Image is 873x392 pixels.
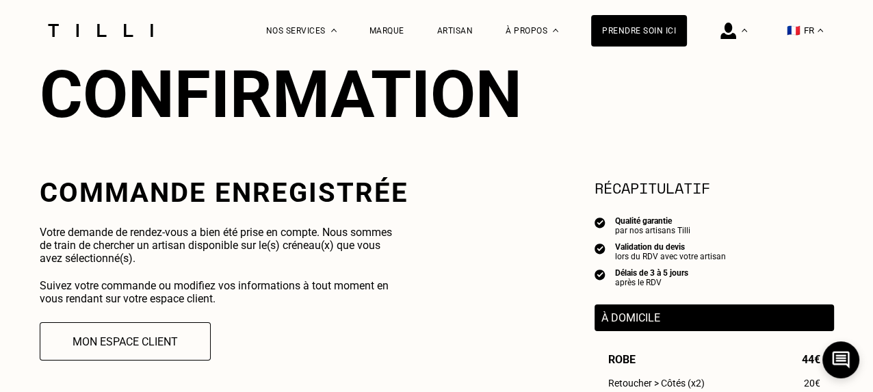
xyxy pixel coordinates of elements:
[43,24,158,37] img: Logo du service de couturière Tilli
[742,29,747,32] img: Menu déroulant
[40,279,404,305] p: Suivez votre commande ou modifiez vos informations à tout moment en vous rendant sur votre espace...
[595,177,834,199] section: Récapitulatif
[331,29,337,32] img: Menu déroulant
[595,242,605,254] img: icon list info
[615,242,726,252] div: Validation du devis
[595,268,605,280] img: icon list info
[40,322,211,361] button: Mon espace client
[720,23,736,39] img: icône connexion
[601,311,827,324] p: À domicile
[591,15,687,47] a: Prendre soin ici
[804,378,820,389] span: 20€
[615,268,688,278] div: Délais de 3 à 5 jours
[615,226,690,235] div: par nos artisans Tilli
[40,56,834,133] div: Confirmation
[615,278,688,287] div: après le RDV
[787,24,800,37] span: 🇫🇷
[818,29,823,32] img: menu déroulant
[437,26,473,36] a: Artisan
[802,353,820,366] span: 44€
[595,216,605,228] img: icon list info
[608,378,705,389] span: Retoucher > Côtés (x2)
[608,353,636,366] span: Robe
[40,177,408,209] h2: Commande enregistrée
[615,252,726,261] div: lors du RDV avec votre artisan
[615,216,690,226] div: Qualité garantie
[40,226,404,265] p: Votre demande de rendez-vous a bien été prise en compte. Nous sommes de train de chercher un arti...
[553,29,558,32] img: Menu déroulant à propos
[369,26,404,36] a: Marque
